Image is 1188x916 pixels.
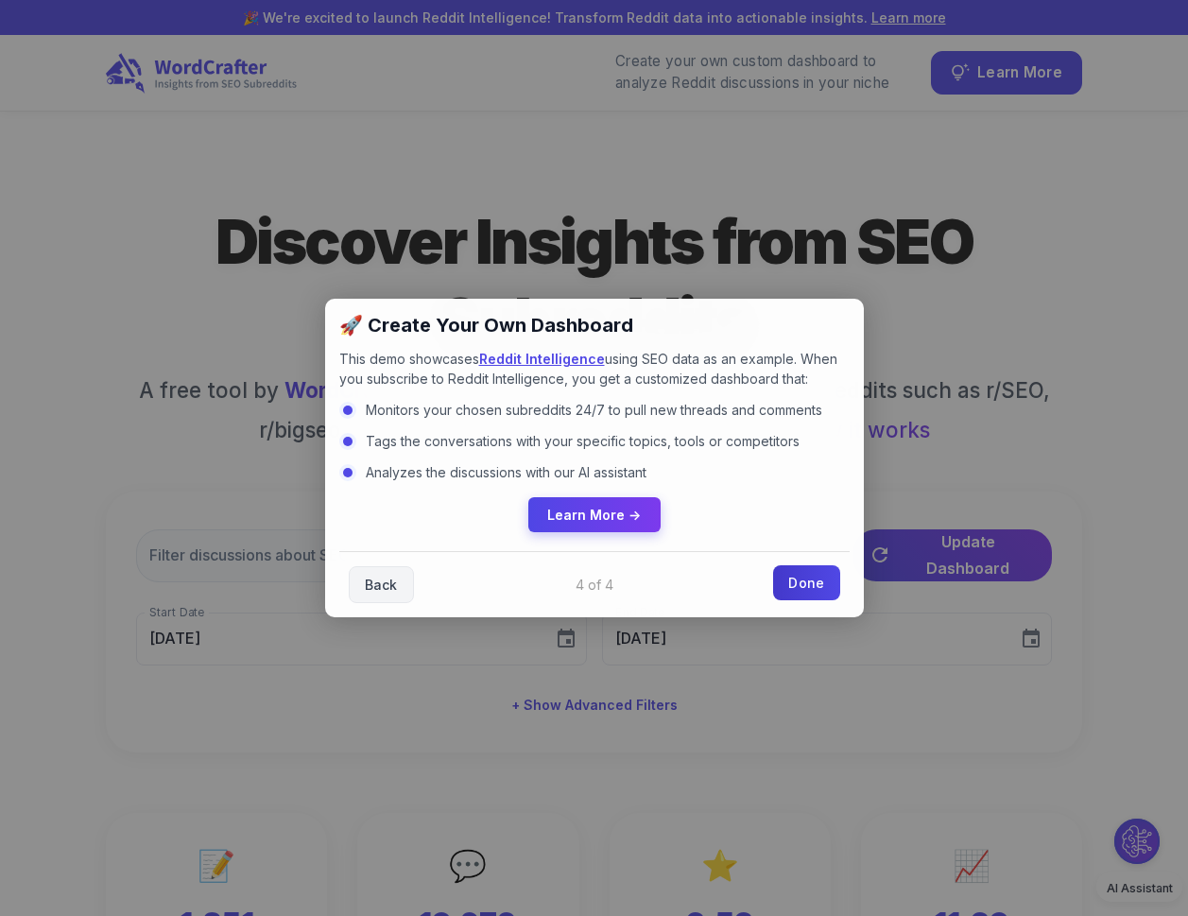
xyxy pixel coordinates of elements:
a: Back [349,566,414,603]
li: Analyzes the discussions with our AI assistant [339,462,850,482]
h2: 🚀 Create Your Own Dashboard [339,313,850,337]
p: This demo showcases using SEO data as an example. When you subscribe to Reddit Intelligence, you ... [339,349,850,389]
li: Tags the conversations with your specific topics, tools or competitors [339,431,850,451]
a: Learn More → [528,497,661,532]
li: Monitors your chosen subreddits 24/7 to pull new threads and comments [339,400,850,420]
a: Done [773,565,839,600]
a: Reddit Intelligence [479,351,605,367]
span: Learn More → [547,507,641,523]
